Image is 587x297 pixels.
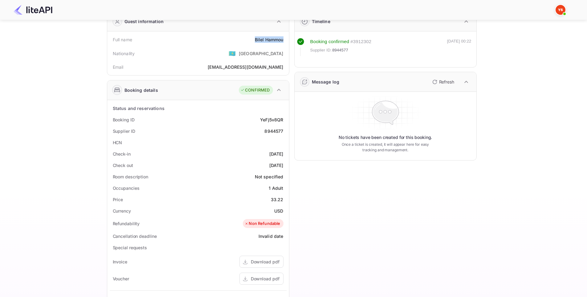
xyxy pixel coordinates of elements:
[271,196,283,203] div: 33.22
[124,87,158,93] div: Booking details
[113,151,131,157] div: Check-in
[337,142,434,153] p: Once a ticket is created, it will appear here for easy tracking and management.
[113,128,135,134] div: Supplier ID
[310,38,349,45] div: Booking confirmed
[113,116,135,123] div: Booking ID
[264,128,283,134] div: 8944577
[113,162,133,169] div: Check out
[269,185,283,191] div: 1 Adult
[113,173,148,180] div: Room description
[113,258,127,265] div: Invoice
[439,79,454,85] p: Refresh
[350,38,371,45] div: # 3912302
[251,275,279,282] div: Download pdf
[255,173,283,180] div: Not specified
[447,38,471,56] div: [DATE] 00:22
[113,139,122,146] div: HCN
[113,244,147,251] div: Special requests
[229,48,236,59] span: United States
[208,64,283,70] div: [EMAIL_ADDRESS][DOMAIN_NAME]
[14,5,52,15] img: LiteAPI Logo
[244,221,280,227] div: Non Refundable
[113,233,157,239] div: Cancellation deadline
[259,233,283,239] div: Invalid date
[113,196,123,203] div: Price
[113,105,165,112] div: Status and reservations
[113,50,135,57] div: Nationality
[113,185,140,191] div: Occupancies
[239,50,283,57] div: [GEOGRAPHIC_DATA]
[310,47,332,53] span: Supplier ID:
[124,18,164,25] div: Guest information
[332,47,348,53] span: 8944577
[240,87,270,93] div: CONFIRMED
[274,208,283,214] div: USD
[255,36,283,43] div: Bilel Hammou
[251,258,279,265] div: Download pdf
[113,36,132,43] div: Full name
[269,151,283,157] div: [DATE]
[260,116,283,123] div: YeFj5v8QR
[113,64,124,70] div: Email
[113,208,131,214] div: Currency
[312,18,330,25] div: Timeline
[113,220,140,227] div: Refundability
[429,77,457,87] button: Refresh
[556,5,565,15] img: Yandex Support
[269,162,283,169] div: [DATE]
[339,134,432,140] p: No tickets have been created for this booking.
[113,275,129,282] div: Voucher
[312,79,340,85] div: Message log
